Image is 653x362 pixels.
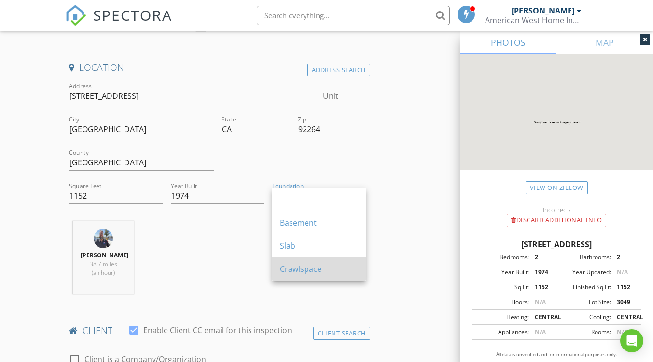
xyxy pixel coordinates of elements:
[535,328,546,336] span: N/A
[620,329,643,352] div: Open Intercom Messenger
[355,190,366,201] i: arrow_drop_down
[474,253,529,262] div: Bedrooms:
[92,268,115,277] span: (an hour)
[556,328,611,336] div: Rooms:
[535,298,546,306] span: N/A
[460,54,653,193] img: streetview
[526,181,588,194] a: View on Zillow
[611,283,639,292] div: 1152
[65,13,172,33] a: SPECTORA
[93,5,172,25] span: SPECTORA
[313,327,370,340] div: Client Search
[257,6,450,25] input: Search everything...
[529,283,556,292] div: 1152
[280,240,358,252] div: Slab
[81,251,128,259] strong: [PERSON_NAME]
[474,298,529,307] div: Floors:
[474,268,529,277] div: Year Built:
[472,351,641,358] p: All data is unverified and for informational purposes only.
[69,61,366,74] h4: Location
[507,214,606,227] div: Discard Additional info
[617,328,628,336] span: N/A
[280,217,358,228] div: Basement
[280,263,358,275] div: Crawlspace
[556,31,653,54] a: MAP
[474,283,529,292] div: Sq Ft:
[460,31,556,54] a: PHOTOS
[474,328,529,336] div: Appliances:
[485,15,582,25] div: American West Home Inspection, Inc
[512,6,574,15] div: [PERSON_NAME]
[556,313,611,322] div: Cooling:
[529,253,556,262] div: 2
[143,325,292,335] label: Enable Client CC email for this inspection
[307,64,370,77] div: Address Search
[474,313,529,322] div: Heating:
[611,313,639,322] div: CENTRAL
[472,239,641,250] div: [STREET_ADDRESS]
[460,206,653,214] div: Incorrect?
[90,260,117,268] span: 38.7 miles
[556,298,611,307] div: Lot Size:
[556,253,611,262] div: Bathrooms:
[617,268,628,276] span: N/A
[529,268,556,277] div: 1974
[94,229,113,248] img: img_7074.jpg
[69,324,366,337] h4: client
[529,313,556,322] div: CENTRAL
[611,253,639,262] div: 2
[556,268,611,277] div: Year Updated:
[65,5,86,26] img: The Best Home Inspection Software - Spectora
[611,298,639,307] div: 3049
[556,283,611,292] div: Finished Sq Ft:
